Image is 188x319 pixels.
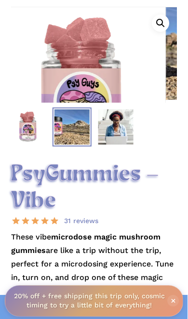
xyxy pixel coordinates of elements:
[96,107,135,146] img: A woman in a denim shirt and red headband using a laptop on stairs.
[53,107,92,146] img: PsyGuys Microdose Mushroom gummies jar on rocky desert landscape
[167,295,179,306] span: ×
[9,107,48,146] img: Passionfruit microdose magic mushroom gummies in a PsyGuys branded jar
[11,232,161,255] strong: microdose magic mushroom gummies
[14,292,165,309] strong: 20% off + free shipping this trip only, cosmic timing to try a little bit of everything!
[152,14,169,32] a: View full-screen image gallery
[11,161,176,214] h2: PsyGummies – Vibe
